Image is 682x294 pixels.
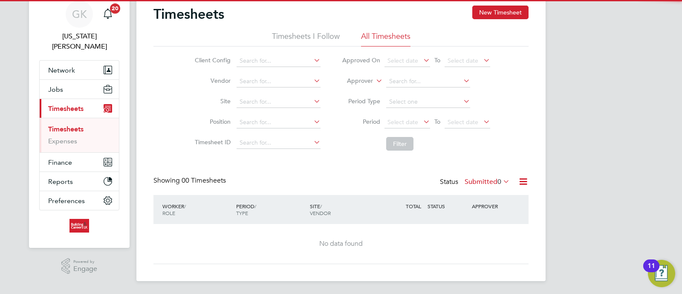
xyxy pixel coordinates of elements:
[40,153,119,172] button: Finance
[432,116,443,127] span: To
[61,258,98,274] a: Powered byEngage
[342,97,380,105] label: Period Type
[39,0,119,52] a: GK[US_STATE][PERSON_NAME]
[72,9,87,20] span: GK
[387,57,418,64] span: Select date
[192,138,231,146] label: Timesheet ID
[254,203,256,210] span: /
[192,56,231,64] label: Client Config
[40,118,119,152] div: Timesheets
[320,203,322,210] span: /
[153,6,224,23] h2: Timesheets
[48,137,77,145] a: Expenses
[40,191,119,210] button: Preferences
[73,265,97,273] span: Engage
[237,76,321,87] input: Search for...
[39,219,119,233] a: Go to home page
[160,198,234,221] div: WORKER
[192,97,231,105] label: Site
[310,210,331,216] span: VENDOR
[40,99,119,118] button: Timesheets
[162,239,520,248] div: No data found
[69,219,89,233] img: buildingcareersuk-logo-retina.png
[48,158,72,166] span: Finance
[440,176,511,188] div: Status
[192,77,231,84] label: Vendor
[48,125,84,133] a: Timesheets
[448,57,478,64] span: Select date
[48,85,63,93] span: Jobs
[386,96,470,108] input: Select one
[335,77,373,85] label: Approver
[48,66,75,74] span: Network
[40,172,119,191] button: Reports
[472,6,529,19] button: New Timesheet
[48,178,73,186] span: Reports
[182,176,226,185] span: 00 Timesheets
[39,31,119,52] span: Georgia King
[308,198,381,221] div: SITE
[361,31,410,47] li: All Timesheets
[465,178,510,186] label: Submitted
[40,61,119,79] button: Network
[448,118,478,126] span: Select date
[470,198,514,214] div: APPROVER
[272,31,340,47] li: Timesheets I Follow
[342,118,380,125] label: Period
[386,76,470,87] input: Search for...
[184,203,186,210] span: /
[648,260,675,287] button: Open Resource Center, 11 new notifications
[425,198,470,214] div: STATUS
[497,178,501,186] span: 0
[387,118,418,126] span: Select date
[237,96,321,108] input: Search for...
[432,55,443,66] span: To
[162,210,175,216] span: ROLE
[192,118,231,125] label: Position
[48,197,85,205] span: Preferences
[73,258,97,265] span: Powered by
[237,55,321,67] input: Search for...
[237,116,321,128] input: Search for...
[236,210,248,216] span: TYPE
[99,0,116,28] a: 20
[110,3,120,14] span: 20
[386,137,413,151] button: Filter
[406,203,421,210] span: TOTAL
[647,266,655,277] div: 11
[342,56,380,64] label: Approved On
[48,105,84,113] span: Timesheets
[153,176,228,185] div: Showing
[40,80,119,99] button: Jobs
[237,137,321,149] input: Search for...
[234,198,308,221] div: PERIOD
